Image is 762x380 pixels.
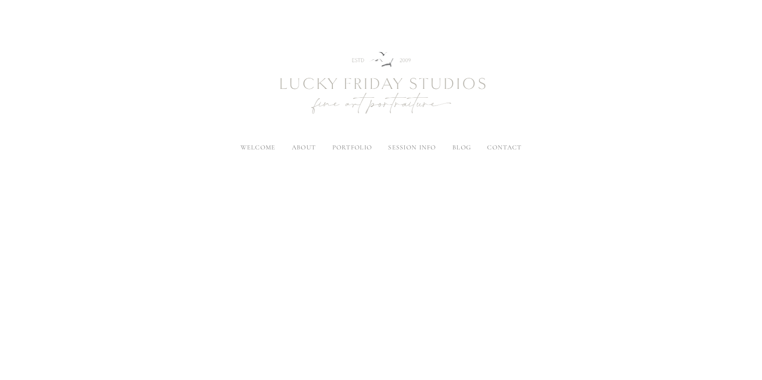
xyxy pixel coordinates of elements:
a: welcome [241,143,276,151]
a: blog [452,143,471,151]
img: Newborn Photography Denver | Lucky Friday Studios [236,23,527,144]
label: about [292,143,316,151]
label: session info [388,143,436,151]
label: portfolio [332,143,372,151]
a: contact [487,143,521,151]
